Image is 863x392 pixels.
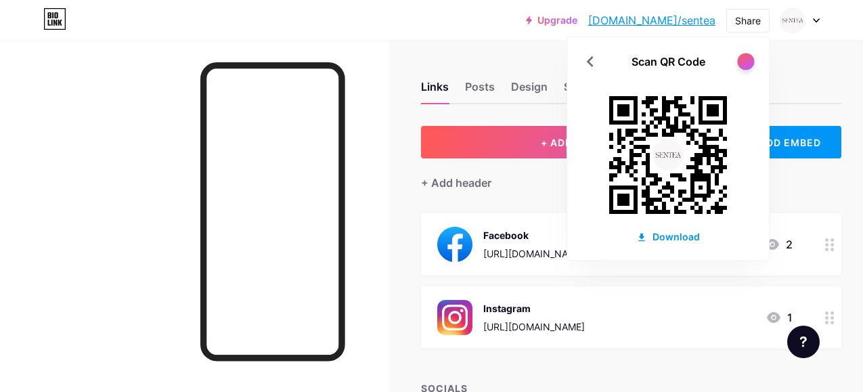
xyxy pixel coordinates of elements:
div: Share [735,14,761,28]
div: Links [421,79,449,103]
div: Posts [465,79,495,103]
div: + ADD EMBED [730,126,841,158]
div: Design [511,79,548,103]
img: Facebook [437,227,472,262]
div: Scan QR Code [632,53,705,70]
button: + ADD LINK [421,126,719,158]
div: Facebook [483,228,585,242]
img: sentea [780,7,805,33]
div: [URL][DOMAIN_NAME] [483,320,585,334]
div: Instagram [483,301,585,315]
div: Download [636,230,700,244]
div: Subscribers [564,79,645,103]
a: [DOMAIN_NAME]/sentea [588,12,715,28]
div: 2 [764,236,793,253]
div: + Add header [421,175,491,191]
span: + ADD LINK [541,137,599,148]
a: Upgrade [526,15,577,26]
img: Instagram [437,300,472,335]
div: [URL][DOMAIN_NAME] [483,246,585,261]
div: 1 [766,309,793,326]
